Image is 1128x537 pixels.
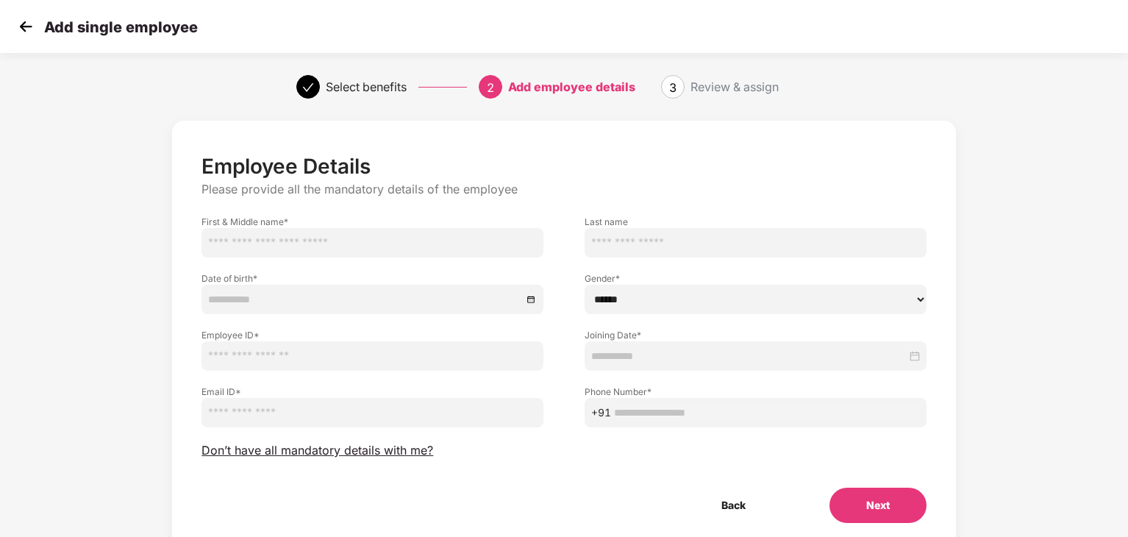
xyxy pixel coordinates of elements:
span: Don’t have all mandatory details with me? [201,443,433,458]
p: Please provide all the mandatory details of the employee [201,182,926,197]
label: Gender [585,272,927,285]
label: Phone Number [585,385,927,398]
label: First & Middle name [201,216,543,228]
div: Select benefits [326,75,407,99]
div: Add employee details [508,75,635,99]
div: Review & assign [690,75,779,99]
p: Add single employee [44,18,198,36]
label: Joining Date [585,329,927,341]
label: Employee ID [201,329,543,341]
label: Date of birth [201,272,543,285]
img: svg+xml;base64,PHN2ZyB4bWxucz0iaHR0cDovL3d3dy53My5vcmcvMjAwMC9zdmciIHdpZHRoPSIzMCIgaGVpZ2h0PSIzMC... [15,15,37,38]
label: Email ID [201,385,543,398]
span: +91 [591,405,611,421]
span: 2 [487,80,494,95]
button: Back [685,488,782,523]
button: Next [829,488,927,523]
span: check [302,82,314,93]
p: Employee Details [201,154,926,179]
span: 3 [669,80,677,95]
label: Last name [585,216,927,228]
